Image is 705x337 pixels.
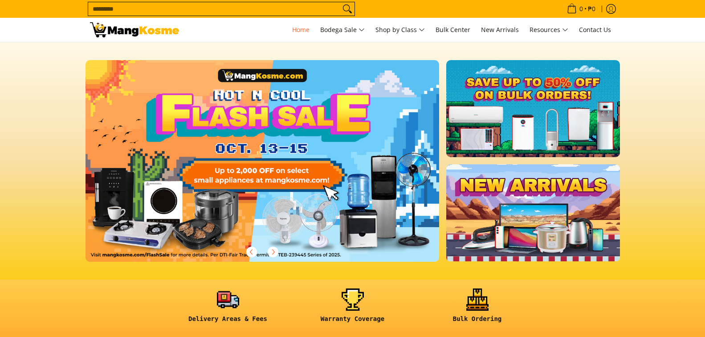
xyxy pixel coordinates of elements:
span: • [564,4,598,14]
a: Bodega Sale [316,18,369,42]
span: Contact Us [579,25,611,34]
a: Contact Us [575,18,615,42]
span: 0 [578,6,584,12]
button: Next [263,242,283,262]
span: Home [292,25,310,34]
a: <h6><strong>Bulk Ordering</strong></h6> [420,288,535,330]
nav: Main Menu [188,18,615,42]
span: Bulk Center [436,25,470,34]
a: Shop by Class [371,18,429,42]
span: New Arrivals [481,25,519,34]
span: Bodega Sale [320,24,365,36]
button: Search [340,2,355,16]
a: Resources [525,18,573,42]
a: More [86,60,468,276]
span: Resources [530,24,568,36]
a: Bulk Center [431,18,475,42]
a: Home [288,18,314,42]
button: Previous [242,242,261,262]
span: Shop by Class [375,24,425,36]
a: <h6><strong>Warranty Coverage</strong></h6> [295,288,411,330]
a: <h6><strong>Delivery Areas & Fees</strong></h6> [170,288,286,330]
img: Mang Kosme: Your Home Appliances Warehouse Sale Partner! [90,22,179,37]
a: New Arrivals [477,18,523,42]
span: ₱0 [587,6,597,12]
